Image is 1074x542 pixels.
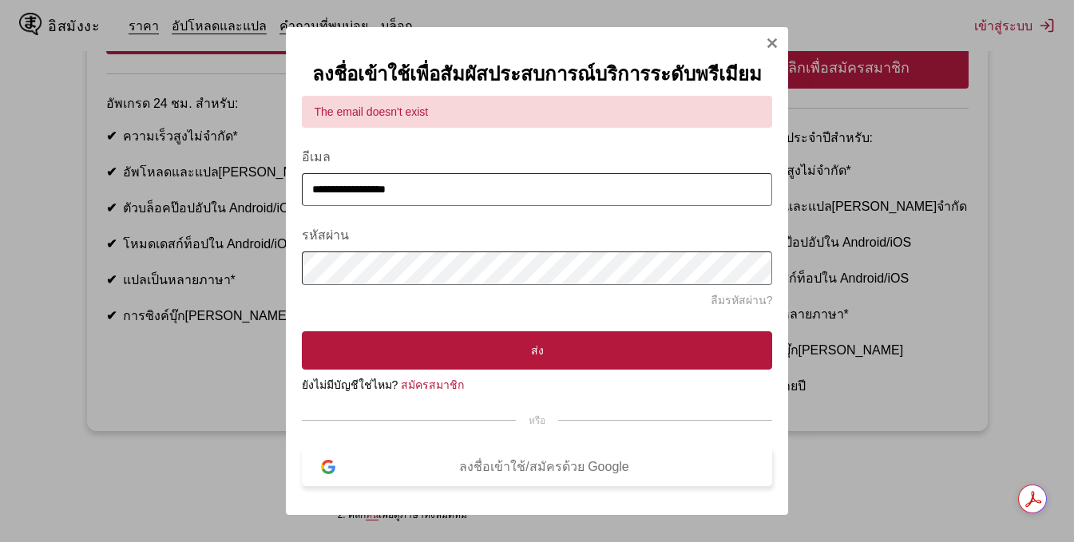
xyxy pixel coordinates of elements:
[302,378,398,391] font: ยังไม่มีบัญชีใช่ไหม?
[531,344,544,357] font: ส่ง
[302,96,773,128] div: The email doesn't exist
[302,150,331,164] font: อีเมล
[302,331,773,370] button: ส่ง
[711,294,773,307] a: ลืมรหัสผ่าน?
[302,447,773,486] button: ลงชื่อเข้าใช้/สมัครด้วย Google
[302,228,349,242] font: รหัสผ่าน
[321,460,335,474] img: โลโก้ Google
[459,460,628,473] font: ลงชื่อเข้าใช้/สมัครด้วย Google
[766,37,779,49] img: ปิด
[286,27,789,516] div: โหมดลงชื่อเข้าใช้
[529,415,545,426] font: หรือ
[312,63,762,85] font: ลงชื่อเข้าใช้เพื่อสัมผัสประสบการณ์บริการระดับพรีเมียม
[401,378,464,391] a: สมัครสมาชิก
